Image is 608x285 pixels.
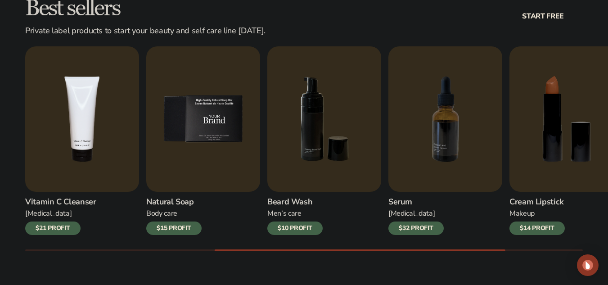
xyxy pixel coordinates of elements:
h3: Beard Wash [267,197,323,207]
div: $10 PROFIT [267,222,323,235]
a: 4 / 9 [25,46,139,235]
a: Start free [503,5,583,27]
div: $15 PROFIT [146,222,202,235]
div: [MEDICAL_DATA] [25,209,96,218]
div: Private label products to start your beauty and self care line [DATE]. [25,26,266,36]
div: Body Care [146,209,202,218]
h3: Serum [388,197,444,207]
div: Makeup [509,209,565,218]
div: [MEDICAL_DATA] [388,209,444,218]
a: 6 / 9 [267,46,381,235]
h3: Vitamin C Cleanser [25,197,96,207]
div: $32 PROFIT [388,222,444,235]
div: $21 PROFIT [25,222,81,235]
h3: Natural Soap [146,197,202,207]
img: Shopify Image 6 [146,46,260,192]
div: $14 PROFIT [509,222,565,235]
div: Open Intercom Messenger [577,254,599,276]
a: 7 / 9 [388,46,502,235]
div: Men’s Care [267,209,323,218]
a: 5 / 9 [146,46,260,235]
h3: Cream Lipstick [509,197,565,207]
